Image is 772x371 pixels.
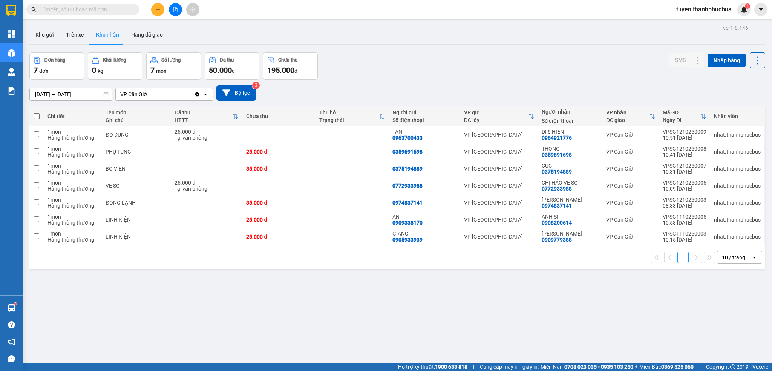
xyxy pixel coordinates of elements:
[47,180,98,186] div: 1 món
[464,117,528,123] div: ĐC lấy
[103,57,126,63] div: Khối lượng
[542,180,599,186] div: CHỊ HẢO VÉ SỐ
[47,214,98,220] div: 1 món
[542,214,599,220] div: ANH SI
[202,91,208,97] svg: open
[194,91,200,97] svg: Clear value
[47,169,98,175] div: Hàng thông thường
[392,231,456,237] div: GIANG
[278,57,297,63] div: Chưa thu
[714,113,761,119] div: Nhân viên
[670,5,737,14] span: tuyen.thanhphucbus
[606,117,649,123] div: ĐC giao
[714,234,761,240] div: nhat.thanhphucbus
[8,68,15,76] img: warehouse-icon
[464,200,534,206] div: VP [GEOGRAPHIC_DATA]
[663,203,706,209] div: 08:33 [DATE]
[246,200,312,206] div: 35.000 đ
[663,197,706,203] div: VPSG1210250003
[542,186,572,192] div: 0772933988
[186,3,199,16] button: aim
[92,66,96,75] span: 0
[606,234,655,240] div: VP Cần Giờ
[392,237,423,243] div: 0905933939
[542,231,599,237] div: ANH HUỲNH
[542,146,599,152] div: THÔNG
[6,5,16,16] img: logo-vxr
[232,68,235,74] span: đ
[663,214,706,220] div: VPSG1110250005
[8,321,15,328] span: question-circle
[106,117,167,123] div: Ghi chú
[746,3,749,9] span: 1
[246,149,312,155] div: 25.000 đ
[319,109,379,115] div: Thu hộ
[663,186,706,192] div: 10:09 [DATE]
[714,200,761,206] div: nhat.thanhphucbus
[714,132,761,138] div: nhat.thanhphucbus
[47,113,98,119] div: Chi tiết
[392,135,423,141] div: 0963700433
[435,364,467,370] strong: 1900 633 818
[392,166,423,172] div: 0375194889
[60,26,90,44] button: Trên xe
[542,129,599,135] div: DÌ 6 HIỀN
[8,355,15,362] span: message
[758,6,764,13] span: caret-down
[294,68,297,74] span: đ
[464,166,534,172] div: VP [GEOGRAPHIC_DATA]
[392,214,456,220] div: AN
[319,117,379,123] div: Trạng thái
[751,254,757,260] svg: open
[663,117,700,123] div: Ngày ĐH
[480,363,539,371] span: Cung cấp máy in - giấy in:
[175,129,239,135] div: 25.000 đ
[146,52,201,80] button: Số lượng7món
[252,82,260,89] sup: 3
[175,117,233,123] div: HTTT
[392,200,423,206] div: 0974837141
[88,52,142,80] button: Khối lượng0kg
[663,135,706,141] div: 10:51 [DATE]
[464,109,528,115] div: VP gửi
[106,217,167,223] div: LINH KIỆN
[473,363,474,371] span: |
[246,113,312,119] div: Chưa thu
[606,217,655,223] div: VP Cần Giờ
[541,363,633,371] span: Miền Nam
[106,149,167,155] div: PHỤ TÙNG
[106,166,167,172] div: BÒ VIÊN
[663,163,706,169] div: VPSG1210250007
[171,106,242,126] th: Toggle SortBy
[663,231,706,237] div: VPSG1110250003
[156,68,167,74] span: món
[175,109,233,115] div: Đã thu
[723,24,748,32] div: ver 1.8.146
[464,217,534,223] div: VP [GEOGRAPHIC_DATA]
[150,66,155,75] span: 7
[398,363,467,371] span: Hỗ trợ kỹ thuật:
[125,26,169,44] button: Hàng đã giao
[8,304,15,312] img: warehouse-icon
[639,363,694,371] span: Miền Bắc
[47,135,98,141] div: Hàng thông thường
[316,106,389,126] th: Toggle SortBy
[106,109,167,115] div: Tên món
[175,180,239,186] div: 25.000 đ
[542,203,572,209] div: 0974837141
[714,149,761,155] div: nhat.thanhphucbus
[542,135,572,141] div: 0964921776
[542,220,572,226] div: 0908200614
[392,129,456,135] div: TÂN
[263,52,318,80] button: Chưa thu195.000đ
[714,166,761,172] div: nhat.thanhphucbus
[542,163,599,169] div: CÚC
[169,3,182,16] button: file-add
[606,166,655,172] div: VP Cần Giờ
[663,109,700,115] div: Mã GD
[41,5,130,14] input: Tìm tên, số ĐT hoặc mã đơn
[246,217,312,223] div: 25.000 đ
[392,117,456,123] div: Số điện thoại
[120,91,147,98] div: VP Cần Giờ
[564,364,633,370] strong: 0708 023 035 - 0935 103 250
